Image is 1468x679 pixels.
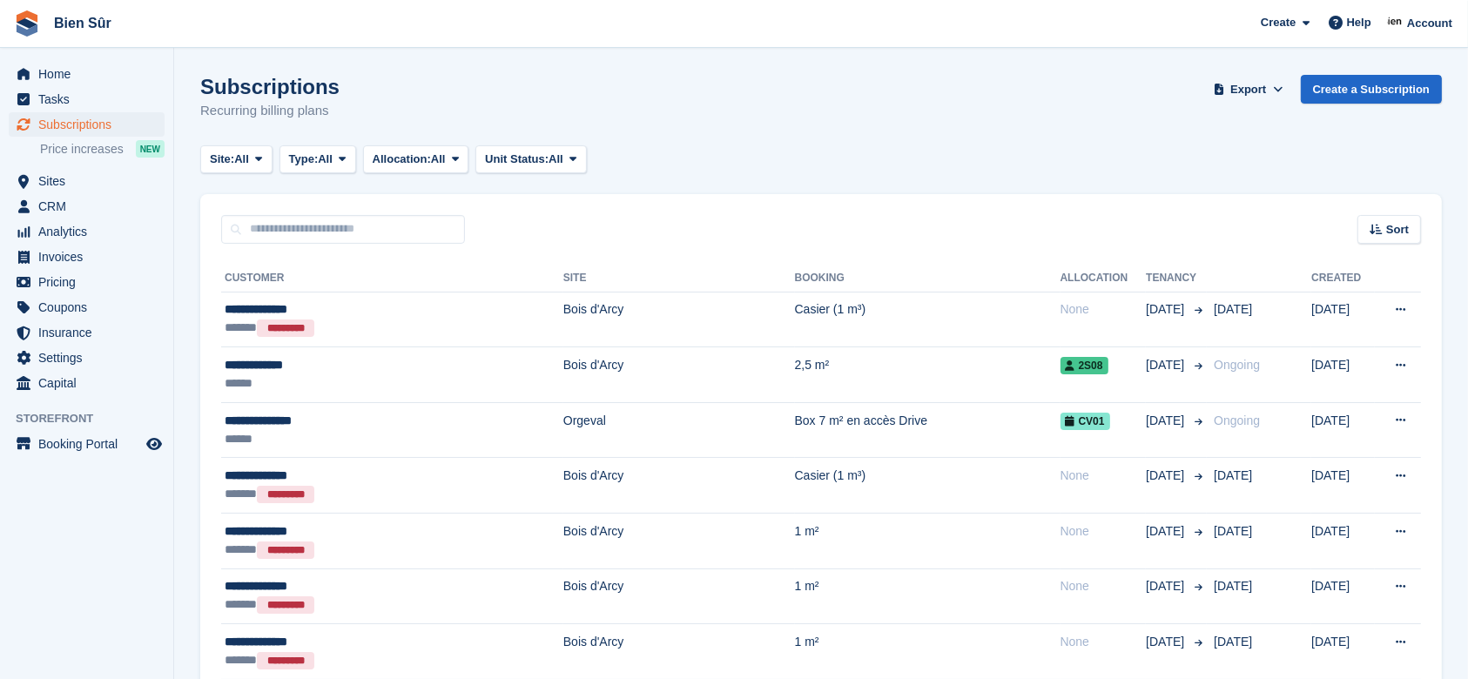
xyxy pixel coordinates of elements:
span: [DATE] [1146,356,1188,374]
img: Asmaa Habri [1387,14,1404,31]
span: All [549,151,563,168]
span: All [318,151,333,168]
span: Price increases [40,141,124,158]
span: Sort [1386,221,1409,239]
button: Unit Status: All [475,145,586,174]
span: Analytics [38,219,143,244]
a: menu [9,270,165,294]
a: menu [9,194,165,218]
span: Create [1261,14,1296,31]
a: menu [9,87,165,111]
th: Tenancy [1146,265,1207,292]
span: Sites [38,169,143,193]
td: Bois d'Arcy [563,347,795,403]
span: All [431,151,446,168]
span: All [234,151,249,168]
a: menu [9,320,165,345]
td: 1 m² [795,568,1061,624]
a: Preview store [144,434,165,454]
div: None [1061,300,1147,319]
span: Ongoing [1214,413,1260,427]
a: menu [9,371,165,395]
a: menu [9,295,165,319]
td: [DATE] [1311,292,1375,347]
span: Help [1347,14,1371,31]
th: Site [563,265,795,292]
span: Pricing [38,270,143,294]
button: Export [1210,75,1287,104]
span: Capital [38,371,143,395]
span: Home [38,62,143,86]
td: 1 m² [795,514,1061,569]
span: CRM [38,194,143,218]
span: [DATE] [1146,633,1188,651]
span: Ongoing [1214,358,1260,372]
th: Created [1311,265,1375,292]
td: [DATE] [1311,514,1375,569]
a: menu [9,169,165,193]
span: [DATE] [1146,300,1188,319]
div: None [1061,577,1147,595]
a: menu [9,346,165,370]
span: Insurance [38,320,143,345]
span: Export [1230,81,1266,98]
td: Casier (1 m³) [795,292,1061,347]
a: menu [9,219,165,244]
span: Type: [289,151,319,168]
td: [DATE] [1311,458,1375,514]
button: Type: All [279,145,356,174]
span: Account [1407,15,1452,32]
th: Customer [221,265,563,292]
span: Tasks [38,87,143,111]
td: [DATE] [1311,568,1375,624]
span: [DATE] [1214,579,1252,593]
a: menu [9,112,165,137]
span: Storefront [16,410,173,427]
div: None [1061,467,1147,485]
span: 2S08 [1061,357,1108,374]
button: Allocation: All [363,145,469,174]
td: Bois d'Arcy [563,514,795,569]
span: [DATE] [1146,467,1188,485]
span: Booking Portal [38,432,143,456]
td: Bois d'Arcy [563,568,795,624]
span: [DATE] [1214,468,1252,482]
h1: Subscriptions [200,75,340,98]
span: Settings [38,346,143,370]
span: Coupons [38,295,143,319]
td: Orgeval [563,402,795,458]
td: 2,5 m² [795,347,1061,403]
span: [DATE] [1214,524,1252,538]
a: Bien Sûr [47,9,118,37]
td: Bois d'Arcy [563,458,795,514]
span: Subscriptions [38,112,143,137]
th: Booking [795,265,1061,292]
p: Recurring billing plans [200,101,340,121]
a: Create a Subscription [1301,75,1442,104]
div: None [1061,522,1147,541]
span: [DATE] [1214,635,1252,649]
td: [DATE] [1311,347,1375,403]
span: [DATE] [1146,577,1188,595]
td: [DATE] [1311,402,1375,458]
td: Box 7 m² en accès Drive [795,402,1061,458]
a: menu [9,245,165,269]
a: Price increases NEW [40,139,165,158]
span: CV01 [1061,413,1110,430]
div: NEW [136,140,165,158]
a: menu [9,62,165,86]
span: Allocation: [373,151,431,168]
div: None [1061,633,1147,651]
span: [DATE] [1146,522,1188,541]
span: Site: [210,151,234,168]
td: Bois d'Arcy [563,292,795,347]
a: menu [9,432,165,456]
th: Allocation [1061,265,1147,292]
span: Invoices [38,245,143,269]
td: Casier (1 m³) [795,458,1061,514]
span: Unit Status: [485,151,549,168]
span: [DATE] [1146,412,1188,430]
img: stora-icon-8386f47178a22dfd0bd8f6a31ec36ba5ce8667c1dd55bd0f319d3a0aa187defe.svg [14,10,40,37]
button: Site: All [200,145,273,174]
span: [DATE] [1214,302,1252,316]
